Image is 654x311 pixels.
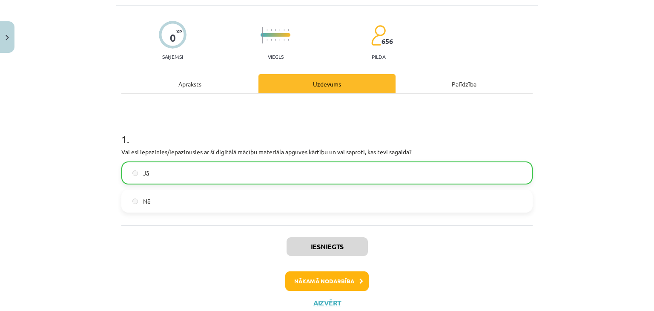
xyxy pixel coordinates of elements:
img: icon-short-line-57e1e144782c952c97e751825c79c345078a6d821885a25fce030b3d8c18986b.svg [284,39,284,41]
img: students-c634bb4e5e11cddfef0936a35e636f08e4e9abd3cc4e673bd6f9a4125e45ecb1.svg [371,25,386,46]
img: icon-short-line-57e1e144782c952c97e751825c79c345078a6d821885a25fce030b3d8c18986b.svg [267,39,267,41]
img: icon-short-line-57e1e144782c952c97e751825c79c345078a6d821885a25fce030b3d8c18986b.svg [275,29,276,31]
img: icon-close-lesson-0947bae3869378f0d4975bcd49f059093ad1ed9edebbc8119c70593378902aed.svg [6,35,9,40]
img: icon-long-line-d9ea69661e0d244f92f715978eff75569469978d946b2353a9bb055b3ed8787d.svg [262,27,263,43]
img: icon-short-line-57e1e144782c952c97e751825c79c345078a6d821885a25fce030b3d8c18986b.svg [267,29,267,31]
p: pilda [372,54,385,60]
img: icon-short-line-57e1e144782c952c97e751825c79c345078a6d821885a25fce030b3d8c18986b.svg [271,29,272,31]
span: 656 [381,37,393,45]
img: icon-short-line-57e1e144782c952c97e751825c79c345078a6d821885a25fce030b3d8c18986b.svg [275,39,276,41]
h1: 1 . [121,118,533,145]
img: icon-short-line-57e1e144782c952c97e751825c79c345078a6d821885a25fce030b3d8c18986b.svg [279,39,280,41]
div: Palīdzība [396,74,533,93]
p: Viegls [268,54,284,60]
div: 0 [170,32,176,44]
button: Iesniegts [287,237,368,256]
button: Nākamā nodarbība [285,271,369,291]
img: icon-short-line-57e1e144782c952c97e751825c79c345078a6d821885a25fce030b3d8c18986b.svg [288,39,289,41]
input: Nē [132,199,138,204]
span: Jā [143,169,149,178]
input: Jā [132,170,138,176]
p: Vai esi iepazinies/iepazinusies ar šī digitālā mācību materiāla apguves kārtību un vai saproti, k... [121,147,533,156]
img: icon-short-line-57e1e144782c952c97e751825c79c345078a6d821885a25fce030b3d8c18986b.svg [271,39,272,41]
p: Saņemsi [159,54,186,60]
span: XP [176,29,182,34]
div: Uzdevums [258,74,396,93]
img: icon-short-line-57e1e144782c952c97e751825c79c345078a6d821885a25fce030b3d8c18986b.svg [284,29,284,31]
img: icon-short-line-57e1e144782c952c97e751825c79c345078a6d821885a25fce030b3d8c18986b.svg [279,29,280,31]
div: Apraksts [121,74,258,93]
span: Nē [143,197,151,206]
button: Aizvērt [311,299,343,307]
img: icon-short-line-57e1e144782c952c97e751825c79c345078a6d821885a25fce030b3d8c18986b.svg [288,29,289,31]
